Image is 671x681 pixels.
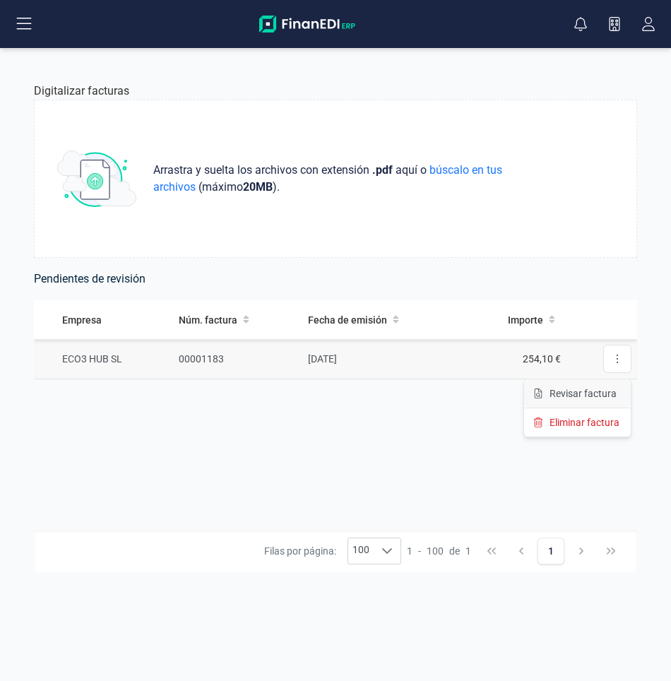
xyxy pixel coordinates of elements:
[372,163,393,177] strong: .pdf
[538,538,564,564] button: Page 1
[57,150,136,207] img: subir_archivo
[62,313,102,327] span: Empresa
[179,313,237,327] span: Núm. factura
[550,415,619,430] span: Eliminar factura
[449,544,460,558] span: de
[243,180,273,194] strong: 20 MB
[348,538,374,564] span: 100
[524,379,631,408] button: Revisar factura
[427,544,444,558] span: 100
[508,313,543,327] span: Importe
[598,538,624,564] button: Last Page
[173,339,302,379] td: 00001183
[508,538,535,564] button: Previous Page
[148,162,614,196] p: aquí o (máximo ) .
[259,16,355,32] img: Logo Finanedi
[550,386,617,401] span: Revisar factura
[478,538,505,564] button: First Page
[465,544,471,558] span: 1
[34,339,173,379] td: ECO3 HUB SL
[407,544,471,558] div: -
[34,269,637,289] h6: Pendientes de revisión
[523,353,561,365] span: 254,10 €
[34,83,129,100] p: Digitalizar facturas
[264,538,401,564] div: Filas por página:
[407,544,412,558] span: 1
[524,408,631,437] button: Eliminar factura
[302,339,462,379] td: [DATE]
[568,538,595,564] button: Next Page
[153,162,372,179] span: Arrastra y suelta los archivos con extensión
[308,313,387,327] span: Fecha de emisión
